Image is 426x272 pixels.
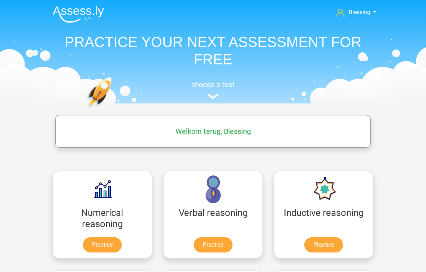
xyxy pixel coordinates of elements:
img: practice [87,77,140,142]
a: Practice [304,237,343,252]
h5: Welkom terug, Blessing [59,127,367,136]
h1: PRACTICE YOUR NEXT ASSESSMENT FOR FREE [47,33,379,68]
img: Assessly [53,6,104,23]
img: assessment [208,94,218,99]
a: Practice [194,237,232,252]
a: choose a test [47,80,379,99]
a: Blessing [334,8,379,17]
a: Practice [83,237,122,252]
span: Blessing [349,9,370,16]
h5: choose a test [47,80,379,89]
